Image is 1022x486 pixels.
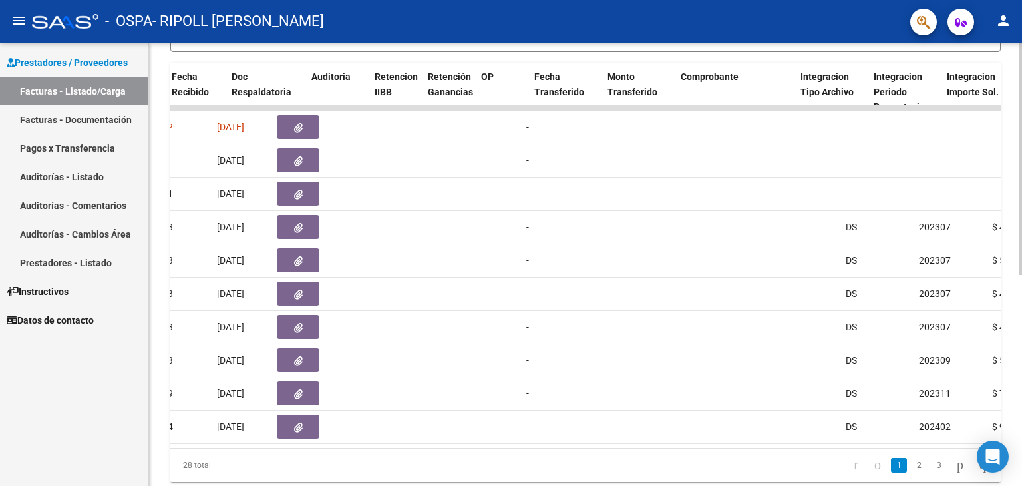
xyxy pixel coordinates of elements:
[846,355,857,365] span: DS
[226,63,306,121] datatable-header-cell: Doc Respaldatoria
[7,313,94,328] span: Datos de contacto
[929,454,949,477] li: page 3
[848,458,864,473] a: go to first page
[868,63,941,121] datatable-header-cell: Integracion Periodo Presentacion
[476,63,529,121] datatable-header-cell: OP
[172,71,209,97] span: Fecha Recibido
[217,388,244,399] span: [DATE]
[7,55,128,70] span: Prestadores / Proveedores
[846,288,857,299] span: DS
[217,155,244,166] span: [DATE]
[919,355,951,365] span: 202309
[526,155,529,166] span: -
[217,188,244,199] span: [DATE]
[947,71,999,97] span: Integracion Importe Sol.
[919,255,951,266] span: 202307
[891,458,907,473] a: 1
[526,255,529,266] span: -
[217,255,244,266] span: [DATE]
[529,63,602,121] datatable-header-cell: Fecha Transferido
[941,63,1015,121] datatable-header-cell: Integracion Importe Sol.
[607,71,657,97] span: Monto Transferido
[681,71,739,82] span: Comprobante
[526,222,529,232] span: -
[874,71,930,113] span: Integracion Periodo Presentacion
[306,63,369,121] datatable-header-cell: Auditoria
[846,255,857,266] span: DS
[919,288,951,299] span: 202307
[217,355,244,365] span: [DATE]
[534,71,584,97] span: Fecha Transferido
[526,388,529,399] span: -
[526,421,529,432] span: -
[889,454,909,477] li: page 1
[846,222,857,232] span: DS
[166,63,226,121] datatable-header-cell: Fecha Recibido
[919,322,951,332] span: 202307
[11,13,27,29] mat-icon: menu
[911,458,927,473] a: 2
[951,458,969,473] a: go to next page
[375,71,418,97] span: Retencion IIBB
[919,222,951,232] span: 202307
[217,322,244,332] span: [DATE]
[232,71,291,97] span: Doc Respaldatoria
[526,288,529,299] span: -
[868,458,887,473] a: go to previous page
[846,421,857,432] span: DS
[428,71,473,97] span: Retención Ganancias
[217,288,244,299] span: [DATE]
[919,421,951,432] span: 202402
[973,458,992,473] a: go to last page
[481,71,494,82] span: OP
[526,188,529,199] span: -
[675,63,795,121] datatable-header-cell: Comprobante
[423,63,476,121] datatable-header-cell: Retención Ganancias
[995,13,1011,29] mat-icon: person
[217,122,244,132] span: [DATE]
[105,7,152,36] span: - OSPA
[217,421,244,432] span: [DATE]
[977,441,1009,473] div: Open Intercom Messenger
[846,322,857,332] span: DS
[846,388,857,399] span: DS
[909,454,929,477] li: page 2
[152,7,324,36] span: - RIPOLL [PERSON_NAME]
[931,458,947,473] a: 3
[217,222,244,232] span: [DATE]
[526,322,529,332] span: -
[526,122,529,132] span: -
[602,63,675,121] datatable-header-cell: Monto Transferido
[369,63,423,121] datatable-header-cell: Retencion IIBB
[795,63,868,121] datatable-header-cell: Integracion Tipo Archivo
[919,388,951,399] span: 202311
[311,71,351,82] span: Auditoria
[7,284,69,299] span: Instructivos
[800,71,854,97] span: Integracion Tipo Archivo
[526,355,529,365] span: -
[170,449,334,482] div: 28 total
